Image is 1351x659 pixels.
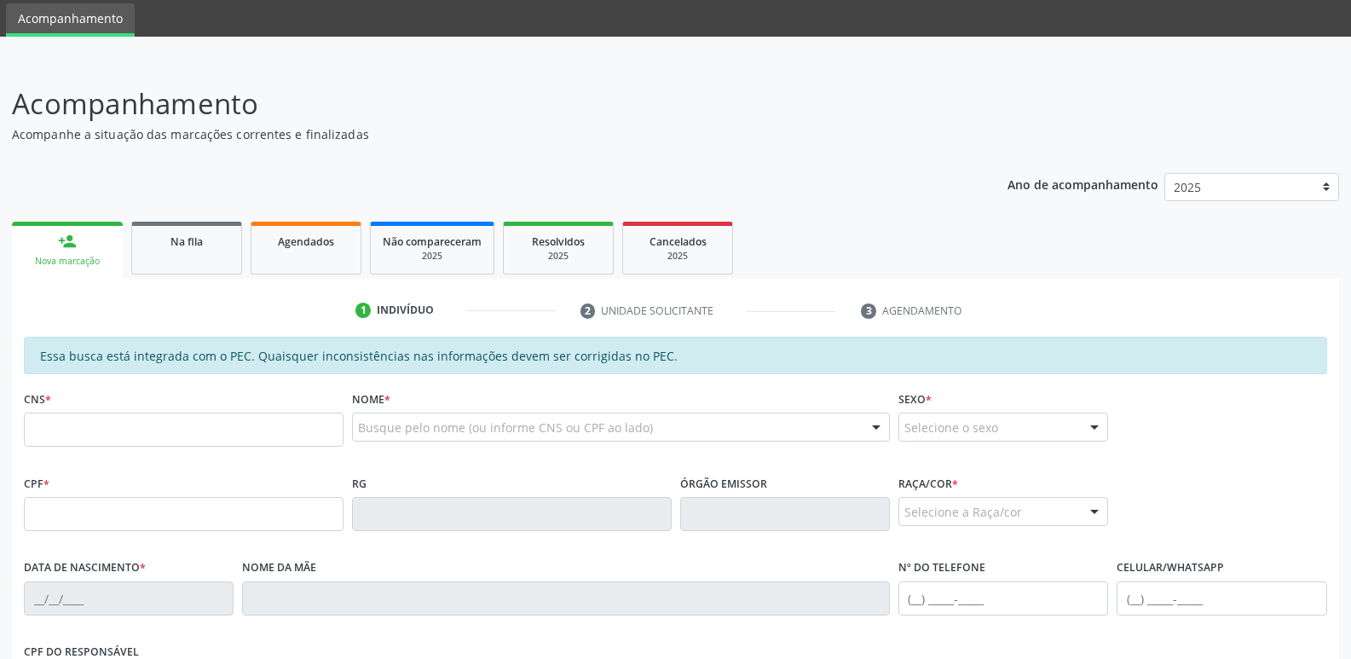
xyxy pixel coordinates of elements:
span: Cancelados [650,234,707,249]
label: Órgão emissor [680,471,767,497]
label: Raça/cor [898,471,958,497]
label: Nome da mãe [242,555,316,581]
p: Acompanhe a situação das marcações correntes e finalizadas [12,125,941,143]
a: Acompanhamento [6,3,135,37]
div: 2025 [516,250,601,263]
span: Selecione a Raça/cor [904,503,1022,521]
input: (__) _____-_____ [1117,581,1326,616]
div: Indivíduo [377,303,434,318]
span: Busque pelo nome (ou informe CNS ou CPF ao lado) [358,419,653,436]
div: 1 [355,303,371,318]
input: (__) _____-_____ [898,581,1108,616]
label: CPF [24,471,49,497]
span: Não compareceram [383,234,482,249]
div: Nova marcação [24,255,111,268]
p: Ano de acompanhamento [1007,173,1158,194]
span: Agendados [278,234,334,249]
p: Acompanhamento [12,83,941,125]
span: Selecione o sexo [904,419,998,436]
label: Nº do Telefone [898,555,985,581]
div: Essa busca está integrada com o PEC. Quaisquer inconsistências nas informações devem ser corrigid... [24,337,1327,374]
label: Sexo [898,386,932,413]
label: RG [352,471,367,497]
input: __/__/____ [24,581,234,616]
label: Data de nascimento [24,555,146,581]
span: Resolvidos [532,234,585,249]
label: Nome [352,386,390,413]
div: 2025 [635,250,720,263]
label: Celular/WhatsApp [1117,555,1224,581]
span: Na fila [170,234,203,249]
label: CNS [24,386,51,413]
div: person_add [58,232,77,251]
div: 2025 [383,250,482,263]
